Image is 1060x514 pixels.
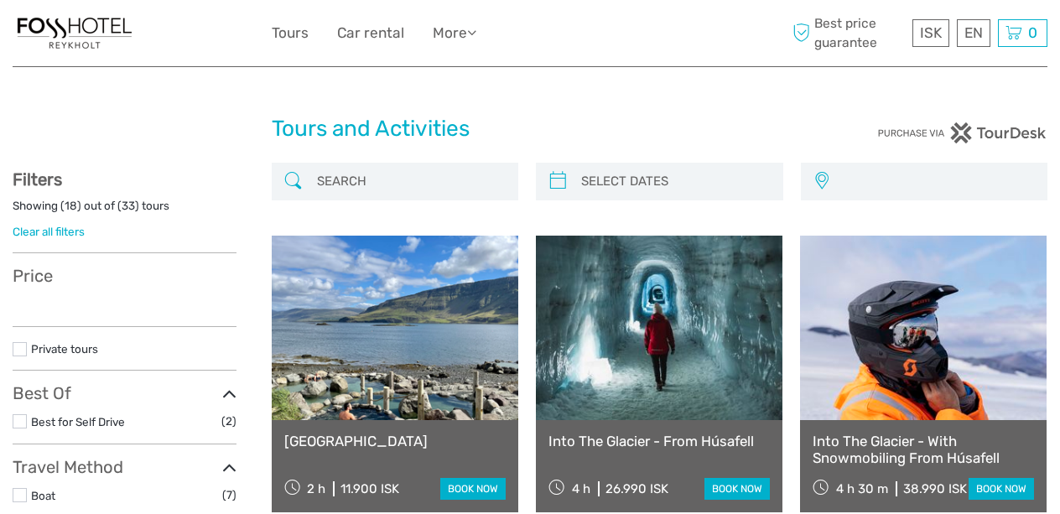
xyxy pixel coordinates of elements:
div: EN [957,19,990,47]
label: 18 [65,198,77,214]
a: [GEOGRAPHIC_DATA] [284,433,506,449]
a: More [433,21,476,45]
img: PurchaseViaTourDesk.png [877,122,1047,143]
span: 2 h [307,481,325,496]
div: 11.900 ISK [340,481,399,496]
input: SEARCH [310,167,511,196]
a: book now [704,478,770,500]
label: 33 [122,198,135,214]
a: Tours [272,21,309,45]
span: Best price guarantee [789,14,909,51]
a: Into The Glacier - From Húsafell [548,433,770,449]
span: 4 h 30 m [836,481,888,496]
div: 26.990 ISK [605,481,668,496]
a: Best for Self Drive [31,415,125,428]
a: Private tours [31,342,98,356]
a: Into The Glacier - With Snowmobiling From Húsafell [813,433,1034,467]
div: Showing ( ) out of ( ) tours [13,198,236,224]
a: Clear all filters [13,225,85,238]
a: book now [969,478,1034,500]
a: Car rental [337,21,404,45]
span: 0 [1026,24,1040,41]
h3: Best Of [13,383,236,403]
div: 38.990 ISK [903,481,967,496]
strong: Filters [13,169,62,190]
span: 4 h [572,481,590,496]
input: SELECT DATES [574,167,775,196]
a: Boat [31,489,55,502]
span: (7) [222,485,236,505]
h3: Travel Method [13,457,236,477]
h1: Tours and Activities [272,116,789,143]
h3: Price [13,266,236,286]
span: ISK [920,24,942,41]
span: (2) [221,412,236,431]
img: 1325-d350bf88-f202-48e6-ba09-5fbd552f958d_logo_small.jpg [13,13,137,54]
a: book now [440,478,506,500]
